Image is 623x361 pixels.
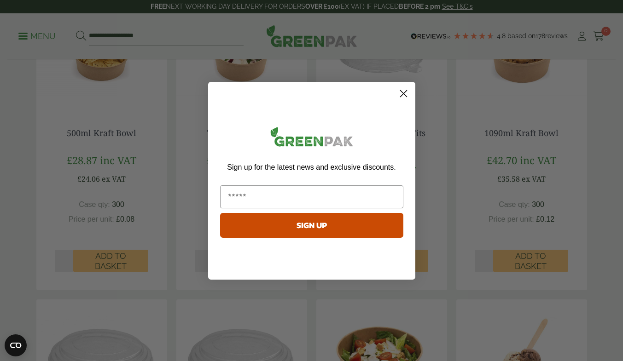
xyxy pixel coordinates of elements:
button: SIGN UP [220,213,403,238]
input: Email [220,185,403,208]
img: greenpak_logo [220,123,403,154]
span: Sign up for the latest news and exclusive discounts. [227,163,396,171]
button: Close dialog [396,86,412,102]
button: Open CMP widget [5,334,27,356]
